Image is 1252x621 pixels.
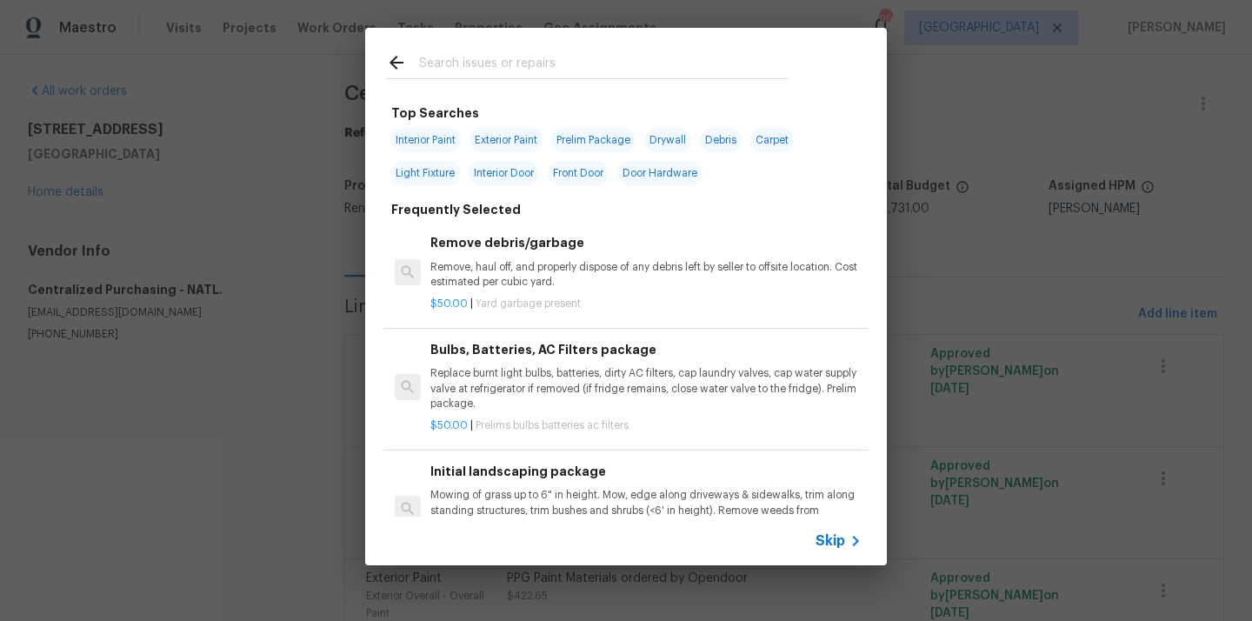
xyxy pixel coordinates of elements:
[430,420,468,431] span: $50.00
[390,128,461,152] span: Interior Paint
[476,420,629,431] span: Prelims bulbs batteries ac filters
[391,200,521,219] h6: Frequently Selected
[430,418,862,433] p: |
[469,128,543,152] span: Exterior Paint
[430,233,862,252] h6: Remove debris/garbage
[700,128,742,152] span: Debris
[548,161,609,185] span: Front Door
[644,128,691,152] span: Drywall
[617,161,703,185] span: Door Hardware
[816,532,845,550] span: Skip
[390,161,460,185] span: Light Fixture
[419,52,788,78] input: Search issues or repairs
[430,366,862,411] p: Replace burnt light bulbs, batteries, dirty AC filters, cap laundry valves, cap water supply valv...
[430,260,862,290] p: Remove, haul off, and properly dispose of any debris left by seller to offsite location. Cost est...
[430,488,862,532] p: Mowing of grass up to 6" in height. Mow, edge along driveways & sidewalks, trim along standing st...
[430,298,468,309] span: $50.00
[750,128,794,152] span: Carpet
[430,462,862,481] h6: Initial landscaping package
[469,161,539,185] span: Interior Door
[430,297,862,311] p: |
[476,298,581,309] span: Yard garbage present
[391,103,479,123] h6: Top Searches
[551,128,636,152] span: Prelim Package
[430,340,862,359] h6: Bulbs, Batteries, AC Filters package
